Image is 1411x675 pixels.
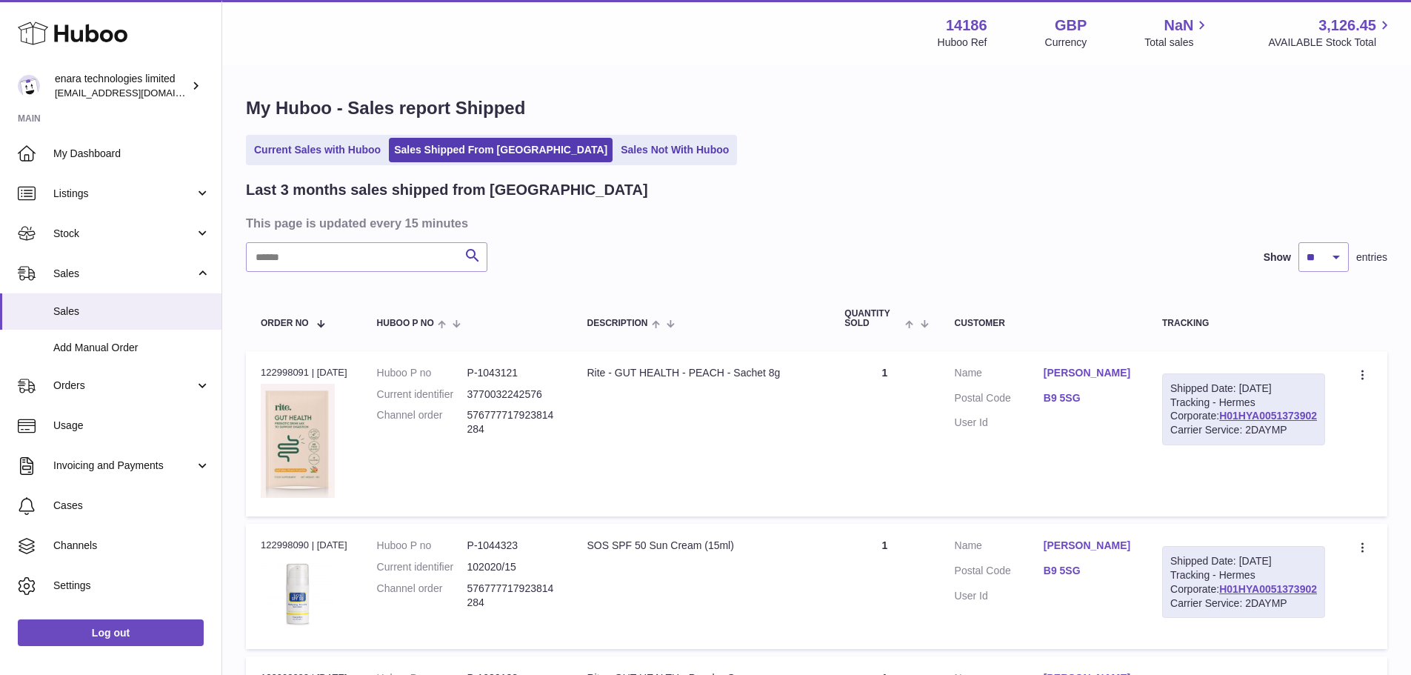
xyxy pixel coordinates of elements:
[1170,554,1317,568] div: Shipped Date: [DATE]
[53,187,195,201] span: Listings
[1170,382,1317,396] div: Shipped Date: [DATE]
[938,36,987,50] div: Huboo Ref
[1162,373,1325,446] div: Tracking - Hermes Corporate:
[1055,16,1087,36] strong: GBP
[955,539,1044,556] dt: Name
[830,351,939,516] td: 1
[955,366,1044,384] dt: Name
[830,524,939,649] td: 1
[1170,423,1317,437] div: Carrier Service: 2DAYMP
[955,416,1044,430] dt: User Id
[53,499,210,513] span: Cases
[1044,539,1133,553] a: [PERSON_NAME]
[1044,366,1133,380] a: [PERSON_NAME]
[1318,16,1376,36] span: 3,126.45
[1045,36,1087,50] div: Currency
[1164,16,1193,36] span: NaN
[1044,564,1133,578] a: B9 5SG
[1144,36,1210,50] span: Total sales
[955,564,1044,582] dt: Postal Code
[53,341,210,355] span: Add Manual Order
[1219,410,1317,422] a: H01HYA0051373902
[246,96,1387,120] h1: My Huboo - Sales report Shipped
[467,408,558,436] dd: 576777717923814284
[1264,250,1291,265] label: Show
[53,227,195,241] span: Stock
[616,138,734,162] a: Sales Not With Huboo
[261,556,335,631] img: 1746804158.jpg
[587,366,815,380] div: Rite - GUT HEALTH - PEACH - Sachet 8g
[246,215,1384,231] h3: This page is updated every 15 minutes
[377,408,467,436] dt: Channel order
[1044,391,1133,405] a: B9 5SG
[53,419,210,433] span: Usage
[261,319,309,328] span: Order No
[844,309,901,328] span: Quantity Sold
[55,87,218,99] span: [EMAIL_ADDRESS][DOMAIN_NAME]
[1268,36,1393,50] span: AVAILABLE Stock Total
[467,388,558,402] dd: 3770032242576
[955,319,1133,328] div: Customer
[377,539,467,553] dt: Huboo P no
[1162,319,1325,328] div: Tracking
[377,582,467,610] dt: Channel order
[1144,16,1210,50] a: NaN Total sales
[467,560,558,574] dd: 102020/15
[261,366,347,379] div: 122998091 | [DATE]
[467,582,558,610] dd: 576777717923814284
[1356,250,1387,265] span: entries
[377,366,467,380] dt: Huboo P no
[261,539,347,552] div: 122998090 | [DATE]
[53,379,195,393] span: Orders
[377,388,467,402] dt: Current identifier
[377,319,434,328] span: Huboo P no
[261,384,335,498] img: 1746024061.jpeg
[53,579,210,593] span: Settings
[1219,583,1317,595] a: H01HYA0051373902
[467,366,558,380] dd: P-1043121
[246,180,648,200] h2: Last 3 months sales shipped from [GEOGRAPHIC_DATA]
[18,619,204,646] a: Log out
[1170,596,1317,611] div: Carrier Service: 2DAYMP
[467,539,558,553] dd: P-1044323
[587,319,647,328] span: Description
[1162,546,1325,619] div: Tracking - Hermes Corporate:
[587,539,815,553] div: SOS SPF 50 Sun Cream (15ml)
[389,138,613,162] a: Sales Shipped From [GEOGRAPHIC_DATA]
[946,16,987,36] strong: 14186
[955,589,1044,603] dt: User Id
[249,138,386,162] a: Current Sales with Huboo
[377,560,467,574] dt: Current identifier
[1268,16,1393,50] a: 3,126.45 AVAILABLE Stock Total
[955,391,1044,409] dt: Postal Code
[55,72,188,100] div: enara technologies limited
[53,539,210,553] span: Channels
[53,147,210,161] span: My Dashboard
[18,75,40,97] img: internalAdmin-14186@internal.huboo.com
[53,459,195,473] span: Invoicing and Payments
[53,267,195,281] span: Sales
[53,305,210,319] span: Sales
